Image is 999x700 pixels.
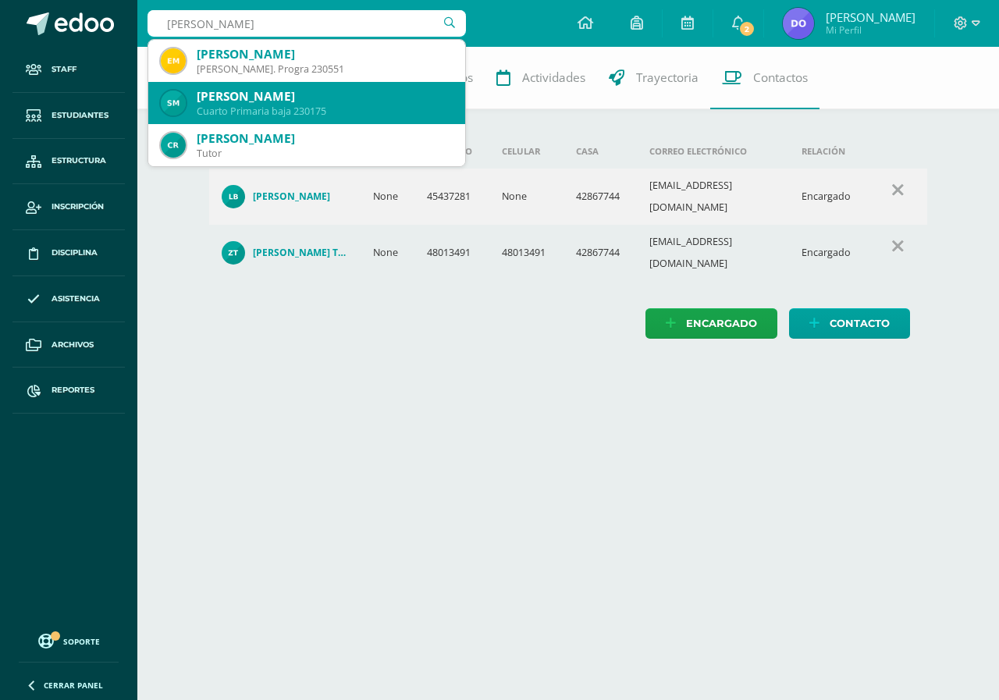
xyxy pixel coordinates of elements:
[12,276,125,322] a: Asistencia
[489,134,563,169] th: Celular
[485,47,597,109] a: Actividades
[636,69,699,86] span: Trayectoria
[161,91,186,115] img: 3e9753926996521decb31660265fc305.png
[52,384,94,396] span: Reportes
[52,293,100,305] span: Asistencia
[361,225,414,281] td: None
[753,69,808,86] span: Contactos
[738,20,755,37] span: 2
[52,201,104,213] span: Inscripción
[645,308,777,339] a: Encargado
[789,225,869,281] td: Encargado
[52,339,94,351] span: Archivos
[637,169,789,225] td: [EMAIL_ADDRESS][DOMAIN_NAME]
[830,309,890,338] span: Contacto
[222,241,349,265] a: [PERSON_NAME] TOT [PERSON_NAME]
[52,155,106,167] span: Estructura
[222,241,245,265] img: 09993536c7db6becf637d24d249e771f.png
[686,309,757,338] span: Encargado
[197,147,453,160] div: Tutor
[563,169,637,225] td: 42867744
[637,225,789,281] td: [EMAIL_ADDRESS][DOMAIN_NAME]
[253,247,349,259] h4: [PERSON_NAME] TOT [PERSON_NAME]
[789,169,869,225] td: Encargado
[789,308,910,339] a: Contacto
[161,133,186,158] img: 093f63448024f6513878856e34956f0f.png
[563,134,637,169] th: Casa
[12,322,125,368] a: Archivos
[44,680,103,691] span: Cerrar panel
[489,225,563,281] td: 48013491
[197,130,453,147] div: [PERSON_NAME]
[52,247,98,259] span: Disciplina
[197,46,453,62] div: [PERSON_NAME]
[253,190,330,203] h4: [PERSON_NAME]
[161,48,186,73] img: a3cac6e9f30f36fe898afa7be4061810.png
[197,62,453,76] div: [PERSON_NAME]. Progra 230551
[52,109,108,122] span: Estudiantes
[783,8,814,39] img: 580415d45c0d8f7ad9595d428b689caf.png
[197,105,453,118] div: Cuarto Primaria baja 230175
[148,10,466,37] input: Busca un usuario...
[197,88,453,105] div: [PERSON_NAME]
[12,47,125,93] a: Staff
[361,169,414,225] td: None
[63,636,100,647] span: Soporte
[222,185,245,208] img: d32cb08848bdf350bc9371f9ff460e4c.png
[489,169,563,225] td: None
[52,63,76,76] span: Staff
[826,23,915,37] span: Mi Perfil
[19,630,119,651] a: Soporte
[710,47,819,109] a: Contactos
[12,139,125,185] a: Estructura
[826,9,915,25] span: [PERSON_NAME]
[414,169,489,225] td: 45437281
[12,230,125,276] a: Disciplina
[12,368,125,414] a: Reportes
[563,225,637,281] td: 42867744
[789,134,869,169] th: Relación
[12,93,125,139] a: Estudiantes
[597,47,710,109] a: Trayectoria
[222,185,349,208] a: [PERSON_NAME]
[12,184,125,230] a: Inscripción
[637,134,789,169] th: Correo electrónico
[414,225,489,281] td: 48013491
[522,69,585,86] span: Actividades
